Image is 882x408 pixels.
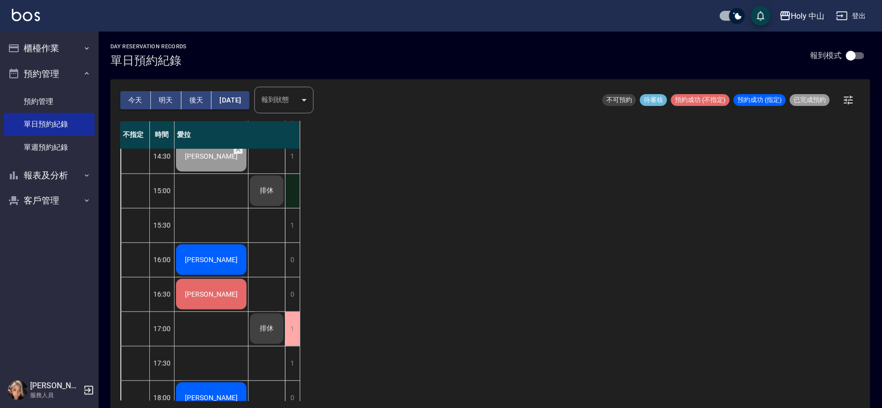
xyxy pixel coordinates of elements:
div: 時間 [150,121,175,149]
button: 櫃檯作業 [4,35,95,61]
button: 報表及分析 [4,163,95,188]
span: 預約成功 (不指定) [671,96,730,104]
div: 14:30 [150,139,175,173]
a: 預約管理 [4,90,95,113]
img: Logo [12,9,40,21]
div: 15:00 [150,173,175,208]
button: 明天 [151,91,181,109]
div: 0 [285,243,300,277]
div: 不指定 [120,121,150,149]
div: 1 [285,139,300,173]
button: 後天 [181,91,212,109]
div: 16:30 [150,277,175,311]
div: 1 [285,208,300,242]
div: 1 [285,312,300,346]
span: 排休 [258,324,276,333]
div: 16:00 [150,242,175,277]
button: [DATE] [212,91,249,109]
button: save [751,6,771,26]
span: [PERSON_NAME] [183,256,240,264]
span: 排休 [258,186,276,195]
span: [PERSON_NAME] [183,394,240,402]
span: [PERSON_NAME] [183,290,240,298]
span: 已完成預約 [790,96,830,104]
div: Holy 中山 [791,10,825,22]
button: 登出 [832,7,870,25]
button: 今天 [120,91,151,109]
h3: 單日預約紀錄 [110,54,187,68]
a: 單週預約紀錄 [4,136,95,159]
button: 客戶管理 [4,188,95,213]
div: 17:30 [150,346,175,380]
div: 1 [285,346,300,380]
p: 服務人員 [30,391,80,400]
span: 待審核 [640,96,667,104]
div: 15:30 [150,208,175,242]
h2: day Reservation records [110,43,187,50]
p: 報到模式 [810,50,842,61]
h5: [PERSON_NAME] [30,381,80,391]
span: [PERSON_NAME] [183,152,240,160]
button: 預約管理 [4,61,95,87]
a: 單日預約紀錄 [4,113,95,136]
button: Holy 中山 [776,6,829,26]
img: Person [8,380,28,400]
span: 預約成功 (指定) [734,96,786,104]
div: 0 [285,277,300,311]
div: 1 [285,174,300,208]
div: 17:00 [150,311,175,346]
span: 不可預約 [602,96,636,104]
div: 愛拉 [175,121,300,149]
